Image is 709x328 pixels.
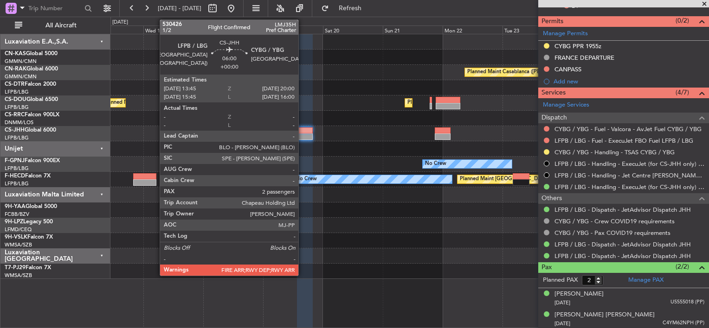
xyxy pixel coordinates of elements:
[5,165,29,172] a: LFPB/LBG
[554,65,581,73] div: CANPASS
[554,125,702,133] a: CYBG / YBG - Fuel - Valcora - AvJet Fuel CYBG / YBG
[554,77,704,85] div: Add new
[5,272,32,279] a: WMSA/SZB
[543,101,589,110] a: Manage Services
[543,29,588,38] a: Manage Permits
[24,22,98,29] span: All Aircraft
[5,158,60,164] a: F-GPNJFalcon 900EX
[5,204,26,209] span: 9H-YAA
[554,310,655,320] div: [PERSON_NAME] [PERSON_NAME]
[554,148,675,156] a: CYBG / YBG - Handling - TSAS CYBG / YBG
[112,19,128,26] div: [DATE]
[5,82,25,87] span: CS-DTR
[663,319,704,327] span: C4YM62NPH (PP)
[541,113,567,123] span: Dispatch
[5,51,26,57] span: CN-KAS
[5,204,57,209] a: 9H-YAAGlobal 5000
[5,241,32,248] a: WMSA/SZB
[5,112,59,118] a: CS-RRCFalcon 900LX
[5,265,51,271] a: T7-PJ29Falcon 7X
[554,54,614,62] div: FRANCE DEPARTURE
[554,299,570,306] span: [DATE]
[460,172,606,186] div: Planned Maint [GEOGRAPHIC_DATA] ([GEOGRAPHIC_DATA])
[407,96,554,110] div: Planned Maint [GEOGRAPHIC_DATA] ([GEOGRAPHIC_DATA])
[503,25,562,34] div: Tue 23
[5,127,25,133] span: CS-JHH
[676,16,689,25] span: (0/2)
[143,25,203,34] div: Wed 17
[541,88,566,98] span: Services
[317,1,373,16] button: Refresh
[554,206,691,214] a: LFPB / LBG - Dispatch - JetAdvisor Dispatch JHH
[676,88,689,97] span: (4/7)
[5,58,37,65] a: GMMN/CMN
[5,180,29,187] a: LFPB/LBG
[543,276,578,285] label: Planned PAX
[5,119,33,126] a: DNMM/LOS
[5,66,26,72] span: CN-RAK
[5,112,25,118] span: CS-RRC
[5,265,26,271] span: T7-PJ29
[628,276,664,285] a: Manage PAX
[5,127,56,133] a: CS-JHHGlobal 6000
[425,157,446,171] div: No Crew
[5,134,29,141] a: LFPB/LBG
[84,25,143,34] div: Tue 16
[5,234,27,240] span: 9H-VSLK
[5,82,56,87] a: CS-DTRFalcon 2000
[5,104,29,111] a: LFPB/LBG
[554,240,691,248] a: LFPB / LBG - Dispatch - JetAdvisor Dispatch JHH
[5,234,53,240] a: 9H-VSLKFalcon 7X
[5,51,58,57] a: CN-KASGlobal 5000
[296,172,317,186] div: No Crew
[443,25,503,34] div: Mon 22
[5,66,58,72] a: CN-RAKGlobal 6000
[158,4,201,13] span: [DATE] - [DATE]
[5,211,29,218] a: FCBB/BZV
[554,183,704,191] a: LFPB / LBG - Handling - ExecuJet (for CS-JHH only) LFPB / LBG
[5,73,37,80] a: GMMN/CMN
[676,262,689,271] span: (2/2)
[383,25,443,34] div: Sun 21
[331,5,370,12] span: Refresh
[263,25,323,34] div: Fri 19
[28,1,82,15] input: Trip Number
[5,173,25,179] span: F-HECD
[554,217,675,225] a: CYBG / YBG - Crew COVID19 requirements
[203,25,263,34] div: Thu 18
[554,229,670,237] a: CYBG / YBG - Pax COVID19 requirements
[554,252,691,260] a: LFPB / LBG - Dispatch - JetAdvisor Dispatch JHH
[5,158,25,164] span: F-GPNJ
[467,65,585,79] div: Planned Maint Casablanca ([PERSON_NAME] Intl)
[5,226,32,233] a: LFMD/CEQ
[323,25,383,34] div: Sat 20
[554,160,704,168] a: LFPB / LBG - Handling - ExecuJet (for CS-JHH only) LFPB / LBG
[554,137,693,145] a: LFPB / LBG - Fuel - ExecuJet FBO Fuel LFPB / LBG
[670,298,704,306] span: U5555018 (PP)
[554,42,601,50] div: CYBG PPR 1955z
[5,88,29,95] a: LFPB/LBG
[554,320,570,327] span: [DATE]
[5,97,58,102] a: CS-DOUGlobal 6500
[5,97,26,102] span: CS-DOU
[554,171,704,179] a: LFPB / LBG - Handling - Jet Centre [PERSON_NAME] Aviation EGNV / MME
[5,219,23,225] span: 9H-LPZ
[541,193,562,204] span: Others
[541,16,563,27] span: Permits
[554,290,604,299] div: [PERSON_NAME]
[5,173,51,179] a: F-HECDFalcon 7X
[5,219,53,225] a: 9H-LPZLegacy 500
[541,262,552,273] span: Pax
[10,18,101,33] button: All Aircraft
